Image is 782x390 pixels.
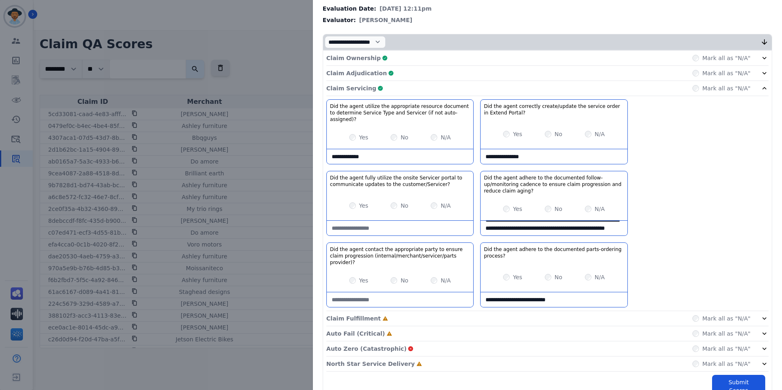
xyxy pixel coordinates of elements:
p: Claim Ownership [326,54,381,62]
label: No [555,273,562,281]
label: Mark all as "N/A" [702,314,751,323]
label: Mark all as "N/A" [702,345,751,353]
h3: Did the agent adhere to the documented parts-ordering process? [484,246,624,259]
p: Auto Fail (Critical) [326,329,385,338]
label: Yes [359,202,369,210]
p: Claim Adjudication [326,69,387,77]
label: N/A [595,273,605,281]
h3: Did the agent correctly create/update the service order in Extend Portal? [484,103,624,116]
label: Yes [359,133,369,141]
div: Evaluation Date: [323,4,772,13]
label: N/A [440,133,451,141]
h3: Did the agent utilize the appropriate resource document to determine Service Type and Servicer (i... [330,103,470,123]
p: North Star Service Delivery [326,360,415,368]
label: No [400,133,408,141]
p: Claim Servicing [326,84,376,92]
label: N/A [440,276,451,285]
label: N/A [595,205,605,213]
span: [DATE] 12:11pm [380,4,431,13]
div: Evaluator: [323,16,772,24]
label: Yes [513,130,522,138]
label: No [400,202,408,210]
label: No [555,205,562,213]
label: No [400,276,408,285]
label: Yes [359,276,369,285]
p: Auto Zero (Catastrophic) [326,345,407,353]
label: N/A [440,202,451,210]
label: No [555,130,562,138]
label: Mark all as "N/A" [702,360,751,368]
label: Mark all as "N/A" [702,69,751,77]
p: Claim Fulfillment [326,314,381,323]
label: Mark all as "N/A" [702,84,751,92]
span: [PERSON_NAME] [359,16,412,24]
h3: Did the agent contact the appropriate party to ensure claim progression (internal/merchant/servic... [330,246,470,266]
label: Yes [513,205,522,213]
label: Mark all as "N/A" [702,329,751,338]
label: N/A [595,130,605,138]
h3: Did the agent fully utilize the onsite Servicer portal to communicate updates to the customer/Ser... [330,175,470,188]
label: Mark all as "N/A" [702,54,751,62]
label: Yes [513,273,522,281]
h3: Did the agent adhere to the documented follow-up/monitoring cadence to ensure claim progression a... [484,175,624,194]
